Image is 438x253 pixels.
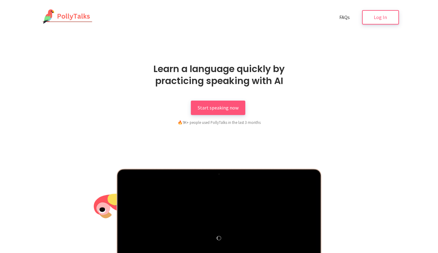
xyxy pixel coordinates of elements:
[333,10,357,25] a: FAQs
[39,9,93,25] img: PollyTalks Logo
[198,105,239,111] span: Start speaking now
[362,10,399,25] a: Log In
[178,120,183,125] span: fire
[339,14,350,20] span: FAQs
[374,14,387,20] span: Log In
[145,119,293,125] div: 9K+ people used PollyTalks in the last 3 months
[135,63,304,87] h1: Learn a language quickly by practicing speaking with AI
[191,101,245,115] a: Start speaking now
